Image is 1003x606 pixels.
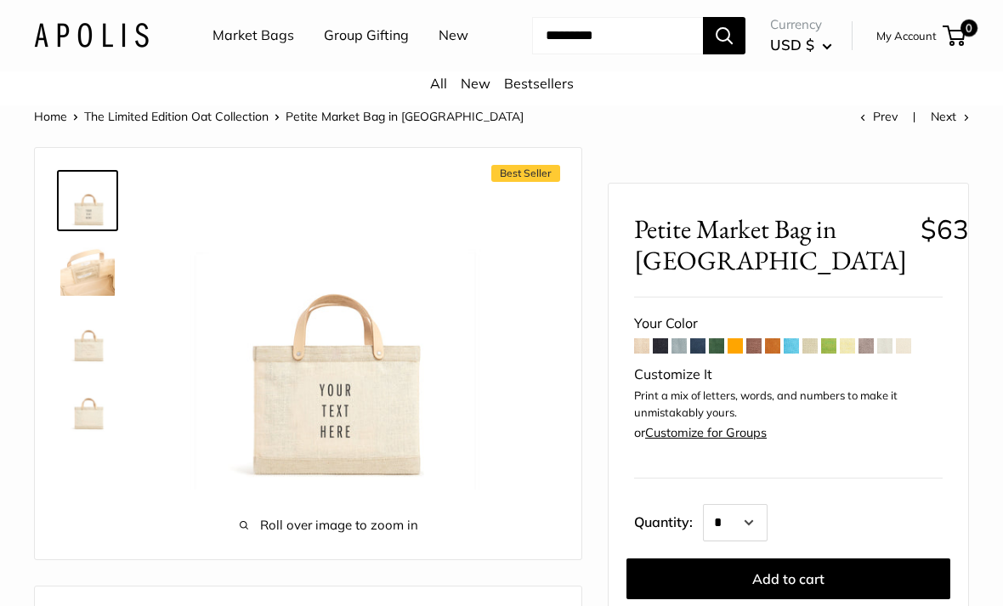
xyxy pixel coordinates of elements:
span: $63 [921,212,969,246]
span: Roll over image to zoom in [171,513,487,537]
a: New [461,75,490,92]
img: Petite Market Bag in Oat [60,377,115,432]
nav: Breadcrumb [34,105,524,127]
p: Print a mix of letters, words, and numbers to make it unmistakably yours. [634,388,943,421]
span: Petite Market Bag in [GEOGRAPHIC_DATA] [286,109,524,124]
div: or [634,422,767,445]
span: 0 [960,20,977,37]
div: Customize It [634,362,943,388]
button: Add to cart [626,558,950,599]
a: Next [931,109,969,124]
input: Search... [532,17,703,54]
img: Petite Market Bag in Oat [60,173,115,228]
div: Your Color [634,311,943,337]
a: All [430,75,447,92]
a: Group Gifting [324,23,409,48]
img: Petite Market Bag in Oat [60,309,115,364]
a: Market Bags [212,23,294,48]
a: Petite Market Bag in Oat [57,374,118,435]
a: Prev [860,109,898,124]
button: Search [703,17,745,54]
a: Home [34,109,67,124]
img: Apolis [34,23,149,48]
a: Bestsellers [504,75,574,92]
img: Petite Market Bag in Oat [60,241,115,296]
a: Customize for Groups [645,425,767,440]
span: Currency [770,13,832,37]
a: My Account [876,25,937,46]
a: Petite Market Bag in Oat [57,238,118,299]
label: Quantity: [634,499,703,541]
a: The Limited Edition Oat Collection [84,109,269,124]
a: 0 [944,25,966,46]
a: Petite Market Bag in Oat [57,306,118,367]
button: USD $ [770,31,832,59]
span: Petite Market Bag in [GEOGRAPHIC_DATA] [634,213,907,276]
span: USD $ [770,36,814,54]
span: Best Seller [491,165,560,182]
a: New [439,23,468,48]
img: Petite Market Bag in Oat [171,173,487,490]
a: Petite Market Bag in Oat [57,170,118,231]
